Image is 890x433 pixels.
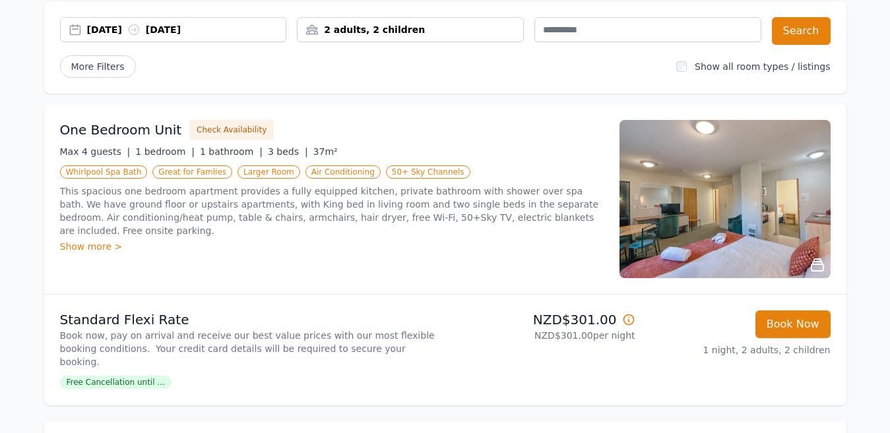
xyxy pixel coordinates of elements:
span: Larger Room [238,165,300,179]
span: 1 bedroom | [135,146,195,157]
p: NZD$301.00 [451,310,635,329]
span: More Filters [60,55,136,78]
span: 50+ Sky Channels [386,165,470,179]
h3: One Bedroom Unit [60,121,182,139]
button: Book Now [755,310,831,338]
span: 3 beds | [268,146,308,157]
p: Book now, pay on arrival and receive our best value prices with our most flexible booking conditi... [60,329,440,368]
span: 37m² [313,146,338,157]
span: Air Conditioning [305,165,381,179]
p: 1 night, 2 adults, 2 children [646,343,831,357]
p: This spacious one bedroom apartment provides a fully equipped kitchen, private bathroom with show... [60,185,604,237]
span: Whirlpool Spa Bath [60,165,148,179]
div: 2 adults, 2 children [298,23,523,36]
button: Check Availability [189,120,274,140]
p: NZD$301.00 per night [451,329,635,342]
div: [DATE] [DATE] [87,23,286,36]
span: Great for Famlies [152,165,232,179]
span: Free Cancellation until ... [60,376,172,389]
span: Max 4 guests | [60,146,131,157]
div: Show more > [60,240,604,253]
button: Search [772,17,831,45]
label: Show all room types / listings [695,61,830,72]
p: Standard Flexi Rate [60,310,440,329]
span: 1 bathroom | [200,146,263,157]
